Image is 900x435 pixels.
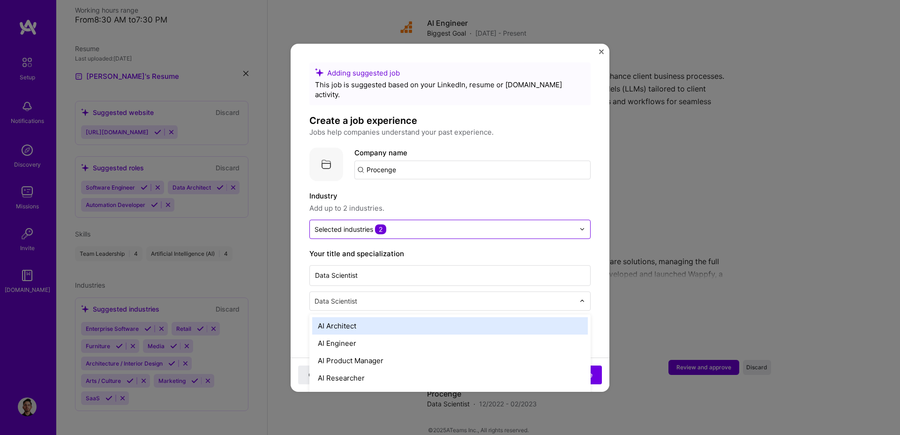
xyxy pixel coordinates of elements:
[579,226,585,232] img: drop icon
[309,265,591,286] input: Role name
[312,387,588,404] div: Algorithms Engineer
[354,160,591,179] input: Search for a company...
[309,191,591,202] label: Industry
[599,49,604,59] button: Close
[375,224,386,234] span: 2
[298,365,336,384] button: Close
[579,298,585,304] img: drop icon
[309,127,591,138] p: Jobs help companies understand your past experience.
[309,248,591,259] label: Your title and specialization
[315,68,323,76] i: icon SuggestedTeams
[312,352,588,369] div: AI Product Manager
[309,147,343,181] img: Company logo
[309,203,591,214] span: Add up to 2 industries.
[315,80,585,99] div: This job is suggested based on your LinkedIn, resume or [DOMAIN_NAME] activity.
[312,317,588,335] div: AI Architect
[312,335,588,352] div: AI Engineer
[315,68,585,78] div: Adding suggested job
[312,369,588,387] div: AI Researcher
[309,114,591,127] h4: Create a job experience
[308,370,326,379] span: Close
[354,148,407,157] label: Company name
[315,224,386,234] div: Selected industries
